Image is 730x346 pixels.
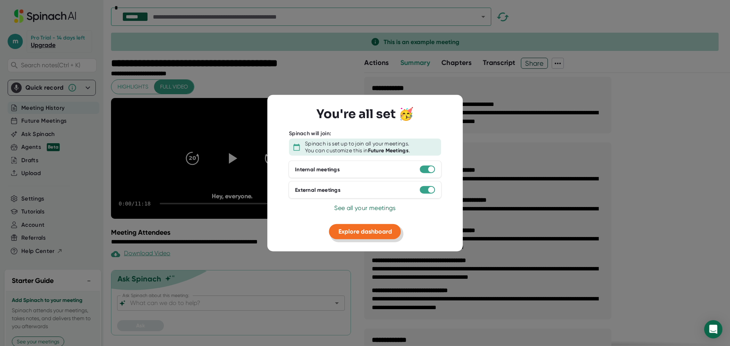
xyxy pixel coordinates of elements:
div: Keywords by Traffic [84,45,128,50]
img: logo_orange.svg [12,12,18,18]
div: You can customize this in . [305,147,410,154]
div: External meetings [295,186,341,193]
button: Explore dashboard [329,224,401,239]
div: v 4.0.25 [21,12,37,18]
b: Future Meetings [368,147,409,153]
span: Explore dashboard [338,228,392,235]
img: website_grey.svg [12,20,18,26]
div: Open Intercom Messenger [704,320,722,338]
span: See all your meetings [334,204,395,212]
img: tab_keywords_by_traffic_grey.svg [76,44,82,50]
div: Internal meetings [295,166,340,173]
div: Spinach is set up to join all your meetings. [305,141,409,147]
div: Domain Overview [29,45,68,50]
button: See all your meetings [334,204,395,213]
div: Domain: [URL] [20,20,54,26]
h3: You're all set 🥳 [316,107,414,121]
img: tab_domain_overview_orange.svg [21,44,27,50]
div: Spinach will join: [289,130,331,137]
